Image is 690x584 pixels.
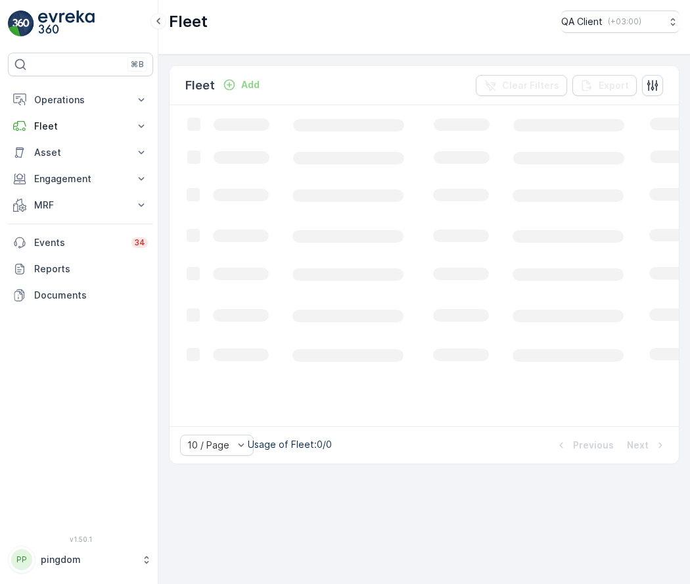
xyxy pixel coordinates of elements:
[8,113,153,139] button: Fleet
[599,79,629,92] p: Export
[34,146,127,159] p: Asset
[169,11,208,32] p: Fleet
[248,438,332,451] p: Usage of Fleet : 0/0
[502,79,559,92] p: Clear Filters
[41,553,135,566] p: pingdom
[8,546,153,573] button: PPpingdom
[218,77,265,93] button: Add
[561,11,679,33] button: QA Client(+03:00)
[476,75,567,96] button: Clear Filters
[131,59,144,70] p: ⌘B
[8,166,153,192] button: Engagement
[11,549,32,570] div: PP
[8,230,153,256] a: Events34
[34,120,127,133] p: Fleet
[573,439,614,452] p: Previous
[8,256,153,282] a: Reports
[561,15,603,28] p: QA Client
[626,437,668,453] button: Next
[553,437,615,453] button: Previous
[608,16,641,27] p: ( +03:00 )
[38,11,95,37] img: logo_light-DOdMpM7g.png
[8,139,153,166] button: Asset
[134,237,145,248] p: 34
[34,236,124,249] p: Events
[34,262,148,276] p: Reports
[185,76,215,95] p: Fleet
[627,439,649,452] p: Next
[8,282,153,308] a: Documents
[8,535,153,543] span: v 1.50.1
[8,87,153,113] button: Operations
[34,93,127,107] p: Operations
[34,172,127,185] p: Engagement
[8,11,34,37] img: logo
[241,78,260,91] p: Add
[572,75,637,96] button: Export
[8,192,153,218] button: MRF
[34,199,127,212] p: MRF
[34,289,148,302] p: Documents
